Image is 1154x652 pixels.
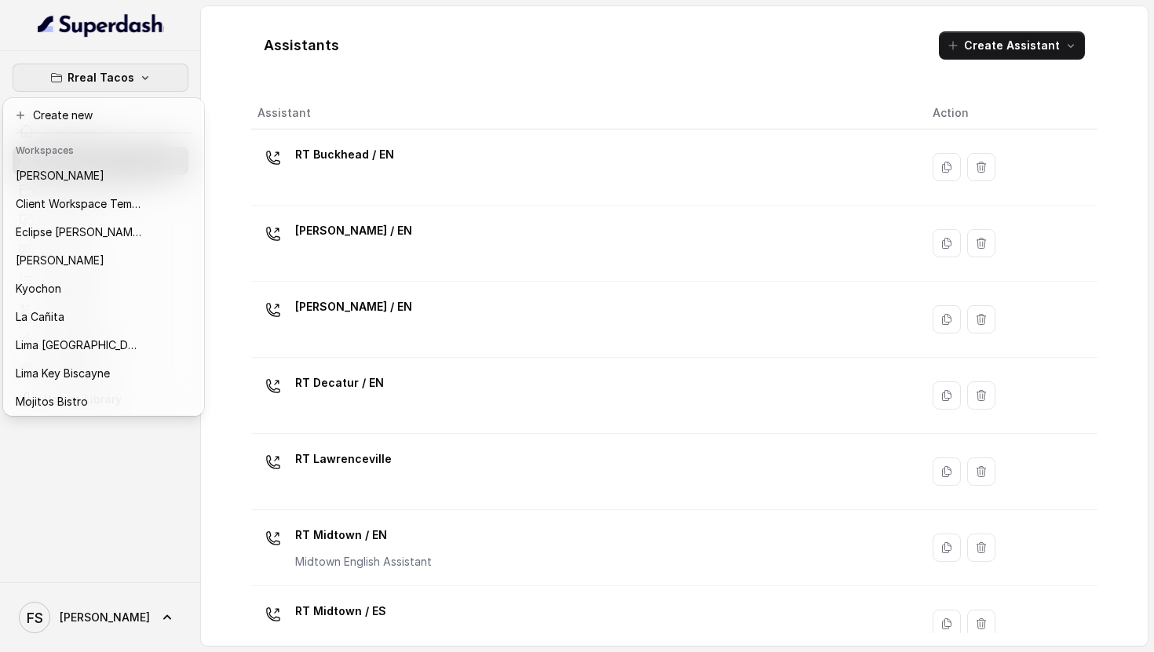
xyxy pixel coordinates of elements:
button: Create new [6,101,201,129]
p: Lima Key Biscayne [16,364,110,383]
p: Rreal Tacos [68,68,134,87]
p: Lima [GEOGRAPHIC_DATA] [16,336,141,355]
p: Mojitos Bistro [16,392,88,411]
button: Rreal Tacos [13,64,188,92]
header: Workspaces [6,137,201,162]
p: Client Workspace Template [16,195,141,213]
p: La Cañita [16,308,64,326]
div: Rreal Tacos [3,98,204,416]
p: [PERSON_NAME] [16,166,104,185]
p: Kyochon [16,279,61,298]
p: [PERSON_NAME] [16,251,104,270]
p: Eclipse [PERSON_NAME] [16,223,141,242]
